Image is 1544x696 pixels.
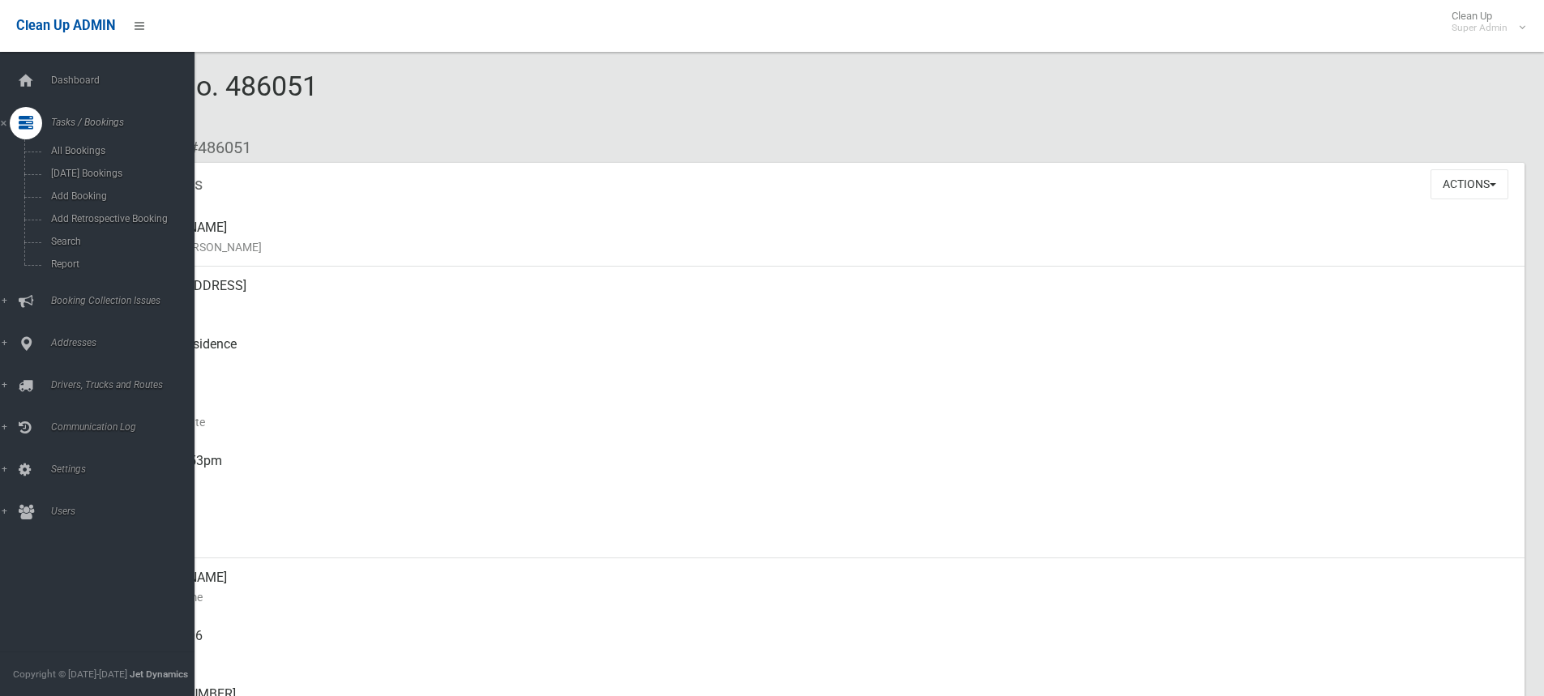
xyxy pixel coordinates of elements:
small: Address [130,296,1512,315]
div: [PERSON_NAME] [130,208,1512,267]
span: Clean Up ADMIN [16,18,115,33]
small: Contact Name [130,587,1512,607]
span: Drivers, Trucks and Routes [46,379,207,391]
span: Add Booking [46,190,193,202]
span: Dashboard [46,75,207,86]
button: Actions [1431,169,1508,199]
div: 0402059806 [130,617,1512,675]
span: Search [46,236,193,247]
span: Clean Up [1443,10,1524,34]
div: Front of Residence [130,325,1512,383]
span: All Bookings [46,145,193,156]
small: Collection Date [130,412,1512,432]
span: Copyright © [DATE]-[DATE] [13,668,127,680]
span: Report [46,258,193,270]
li: #486051 [177,133,251,163]
small: Zone [130,529,1512,549]
span: Booking No. 486051 [71,70,318,133]
small: Super Admin [1452,22,1508,34]
div: [STREET_ADDRESS] [130,267,1512,325]
div: [DATE] [130,500,1512,558]
span: Users [46,506,207,517]
small: Pickup Point [130,354,1512,374]
span: Add Retrospective Booking [46,213,193,224]
span: Booking Collection Issues [46,295,207,306]
div: [PERSON_NAME] [130,558,1512,617]
div: [DATE] 12:53pm [130,442,1512,500]
small: Name of [PERSON_NAME] [130,237,1512,257]
span: Tasks / Bookings [46,117,207,128]
small: Mobile [130,646,1512,665]
div: [DATE] [130,383,1512,442]
span: Addresses [46,337,207,348]
span: Communication Log [46,421,207,433]
small: Collected At [130,471,1512,490]
span: [DATE] Bookings [46,168,193,179]
span: Settings [46,463,207,475]
strong: Jet Dynamics [130,668,188,680]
